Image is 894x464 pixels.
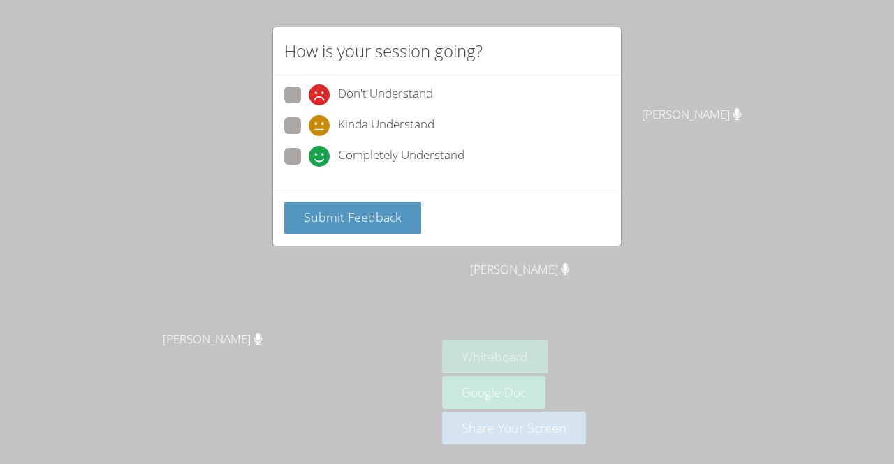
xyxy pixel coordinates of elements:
[304,209,402,225] span: Submit Feedback
[284,202,421,234] button: Submit Feedback
[338,115,434,136] span: Kinda Understand
[338,146,464,167] span: Completely Understand
[338,84,433,105] span: Don't Understand
[284,38,483,63] h2: How is your session going?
